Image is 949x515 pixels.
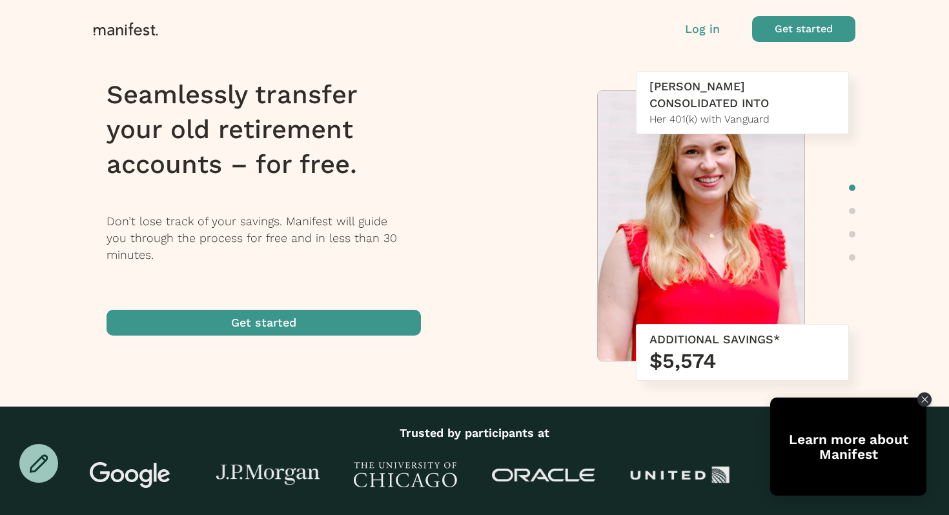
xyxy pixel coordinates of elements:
div: Close Tolstoy widget [917,392,932,407]
div: Learn more about Manifest [770,432,926,461]
h1: Seamlessly transfer your old retirement accounts – for free. [107,77,438,182]
img: Meredith [598,91,804,367]
img: Oracle [492,469,595,482]
button: Get started [752,16,855,42]
button: Log in [685,21,720,37]
img: Google [79,462,182,488]
img: University of Chicago [354,462,457,488]
div: Open Tolstoy [770,398,926,496]
img: J.P Morgan [216,465,320,486]
p: Don’t lose track of your savings. Manifest will guide you through the process for free and in les... [107,213,438,263]
div: Open Tolstoy widget [770,398,926,496]
div: Tolstoy bubble widget [770,398,926,496]
button: Get started [107,310,421,336]
h3: $5,574 [649,348,835,374]
div: [PERSON_NAME] CONSOLIDATED INTO [649,78,835,112]
div: Her 401(k) with Vanguard [649,112,835,127]
div: ADDITIONAL SAVINGS* [649,331,835,348]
